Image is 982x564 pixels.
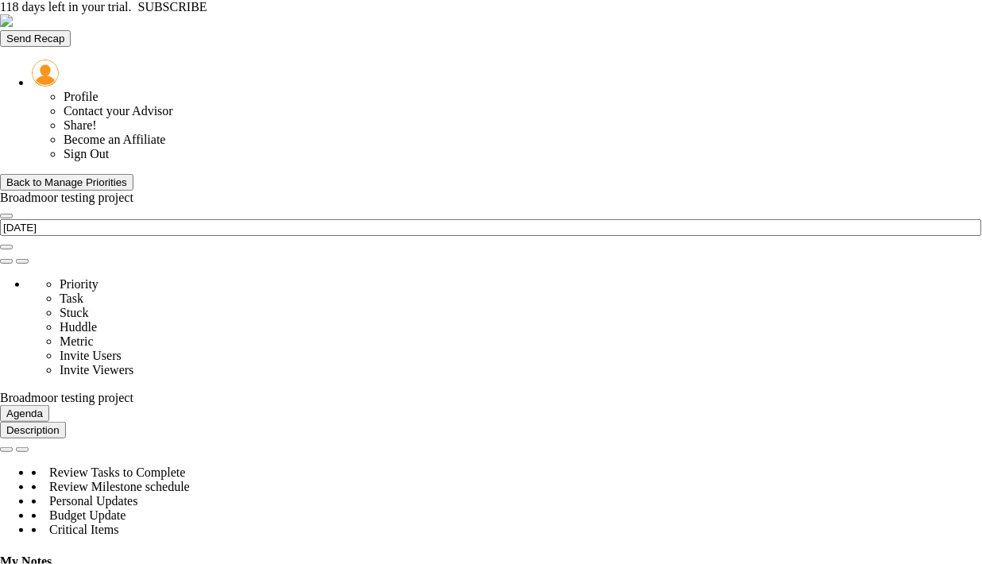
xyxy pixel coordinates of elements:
div: Critical Items [32,523,982,537]
div: Review Milestone schedule [32,480,982,494]
span: Priority [60,277,99,291]
span: Sign Out [64,147,109,160]
span: Stuck [60,306,88,319]
span: Metric [60,334,94,348]
span: Huddle [60,320,97,334]
span: Description [6,424,60,436]
span: Profile [64,90,99,103]
img: 157261.Person.photo [32,60,59,87]
span: Contact your Advisor [64,104,173,118]
span: Share! [64,118,97,132]
div: Back to Manage Priorities [6,176,127,188]
span: Invite Users [60,349,122,362]
div: Personal Updates [32,494,982,508]
div: Budget Update [32,508,982,523]
span: Send Recap [6,33,64,44]
span: Task [60,292,83,305]
span: Agenda [6,408,43,419]
span: Become an Affiliate [64,133,166,146]
div: Review Tasks to Complete [32,465,982,480]
span: Invite Viewers [60,363,133,377]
